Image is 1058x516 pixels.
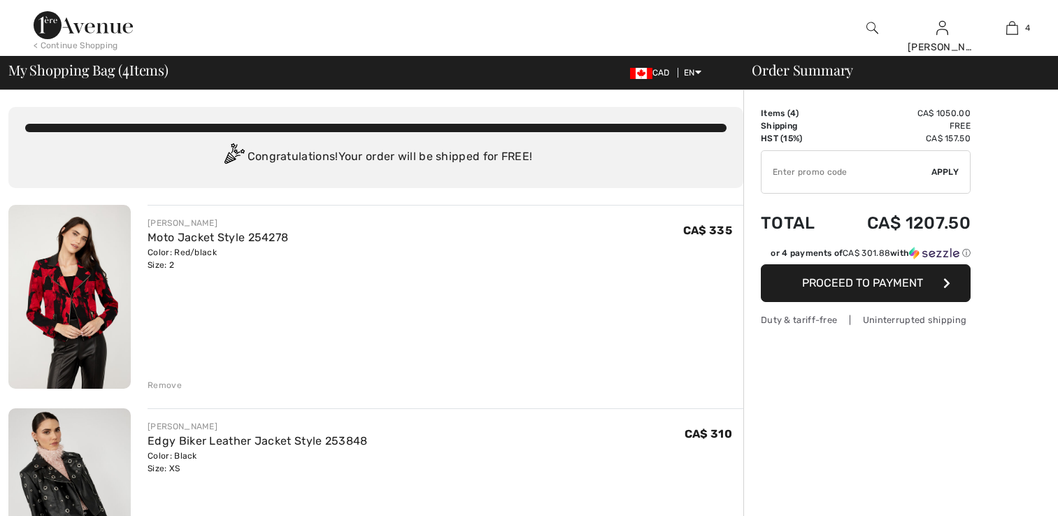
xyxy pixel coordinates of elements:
[761,313,971,327] div: Duty & tariff-free | Uninterrupted shipping
[802,276,923,289] span: Proceed to Payment
[761,247,971,264] div: or 4 payments ofCA$ 301.88withSezzle Click to learn more about Sezzle
[790,108,796,118] span: 4
[909,247,959,259] img: Sezzle
[843,248,890,258] span: CA$ 301.88
[148,379,182,392] div: Remove
[833,199,971,247] td: CA$ 1207.50
[34,39,118,52] div: < Continue Shopping
[122,59,129,78] span: 4
[684,68,701,78] span: EN
[685,427,732,440] span: CA$ 310
[833,132,971,145] td: CA$ 157.50
[771,247,971,259] div: or 4 payments of with
[936,20,948,36] img: My Info
[761,107,833,120] td: Items ( )
[978,20,1046,36] a: 4
[25,143,727,171] div: Congratulations! Your order will be shipped for FREE!
[8,205,131,389] img: Moto Jacket Style 254278
[148,434,367,447] a: Edgy Biker Leather Jacket Style 253848
[1006,20,1018,36] img: My Bag
[866,20,878,36] img: search the website
[735,63,1050,77] div: Order Summary
[833,107,971,120] td: CA$ 1050.00
[148,450,367,475] div: Color: Black Size: XS
[761,132,833,145] td: HST (15%)
[8,63,169,77] span: My Shopping Bag ( Items)
[762,151,931,193] input: Promo code
[1025,22,1030,34] span: 4
[908,40,976,55] div: [PERSON_NAME]
[761,199,833,247] td: Total
[148,246,288,271] div: Color: Red/black Size: 2
[761,264,971,302] button: Proceed to Payment
[220,143,248,171] img: Congratulation2.svg
[630,68,675,78] span: CAD
[630,68,652,79] img: Canadian Dollar
[936,21,948,34] a: Sign In
[968,474,1044,509] iframe: Opens a widget where you can find more information
[148,217,288,229] div: [PERSON_NAME]
[931,166,959,178] span: Apply
[148,420,367,433] div: [PERSON_NAME]
[761,120,833,132] td: Shipping
[148,231,288,244] a: Moto Jacket Style 254278
[683,224,732,237] span: CA$ 335
[833,120,971,132] td: Free
[34,11,133,39] img: 1ère Avenue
